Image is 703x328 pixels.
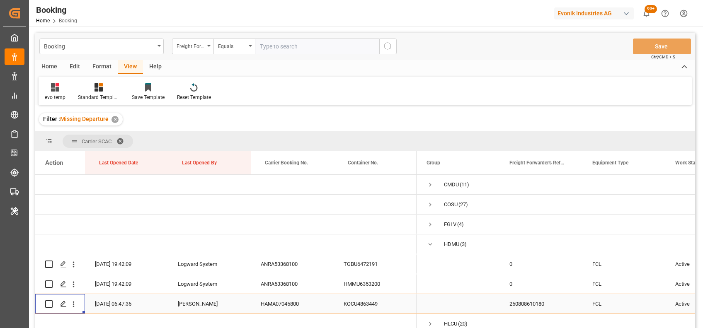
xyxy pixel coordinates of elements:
input: Type to search [255,39,379,54]
button: search button [379,39,397,54]
button: Save [633,39,691,54]
div: Action [45,159,63,166]
button: Help Center [656,4,674,23]
span: Last Opened By [182,160,217,166]
div: Equals [218,41,246,50]
span: (3) [460,235,467,254]
div: FCL [582,294,665,314]
div: HAMA07045800 [251,294,334,314]
span: (27) [458,195,468,214]
span: 99+ [645,5,657,13]
div: Home [35,60,63,74]
div: Press SPACE to select this row. [35,195,417,215]
div: CMDU [444,175,459,194]
div: Booking [36,4,77,16]
button: show 339 new notifications [637,4,656,23]
button: open menu [172,39,213,54]
div: Press SPACE to select this row. [35,294,417,314]
div: 0 [499,254,582,274]
div: Save Template [132,94,165,101]
div: Format [86,60,118,74]
span: (11) [460,175,469,194]
span: Group [427,160,440,166]
span: Ctrl/CMD + S [651,54,675,60]
div: Press SPACE to select this row. [35,234,417,254]
button: open menu [39,39,164,54]
div: FCL [582,274,665,294]
div: Freight Forwarder's Reference No. [177,41,205,50]
div: EGLV [444,215,456,234]
button: Evonik Industries AG [554,5,637,21]
div: ANRA53368100 [251,254,334,274]
div: 0 [499,274,582,294]
div: Reset Template [177,94,211,101]
div: Logward System [168,274,251,294]
div: [PERSON_NAME] [168,294,251,314]
span: Container No. [348,160,378,166]
div: HMMU6353200 [334,274,417,294]
div: Press SPACE to select this row. [35,274,417,294]
div: ANRA53368100 [251,274,334,294]
button: open menu [213,39,255,54]
div: [DATE] 19:42:09 [85,274,168,294]
span: Filter : [43,116,60,122]
div: ✕ [112,116,119,123]
div: Standard Templates [78,94,119,101]
div: Press SPACE to select this row. [35,215,417,234]
div: HDMU [444,235,459,254]
div: Press SPACE to select this row. [35,175,417,195]
div: KOCU4863449 [334,294,417,314]
div: Press SPACE to select this row. [35,254,417,274]
div: [DATE] 19:42:09 [85,254,168,274]
a: Home [36,18,50,24]
span: Carrier SCAC [82,138,112,145]
div: FCL [582,254,665,274]
span: Equipment Type [592,160,628,166]
div: [DATE] 06:47:35 [85,294,168,314]
span: (4) [457,215,464,234]
div: COSU [444,195,458,214]
div: 250808610180 [499,294,582,314]
span: Missing Departure [60,116,109,122]
div: evo temp [45,94,65,101]
span: Work Status [675,160,702,166]
div: Edit [63,60,86,74]
span: Carrier Booking No. [265,160,308,166]
div: Evonik Industries AG [554,7,634,19]
div: Logward System [168,254,251,274]
div: View [118,60,143,74]
span: Freight Forwarder's Reference No. [509,160,565,166]
div: TGBU6472191 [334,254,417,274]
span: Last Opened Date [99,160,138,166]
div: Help [143,60,168,74]
div: Booking [44,41,155,51]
